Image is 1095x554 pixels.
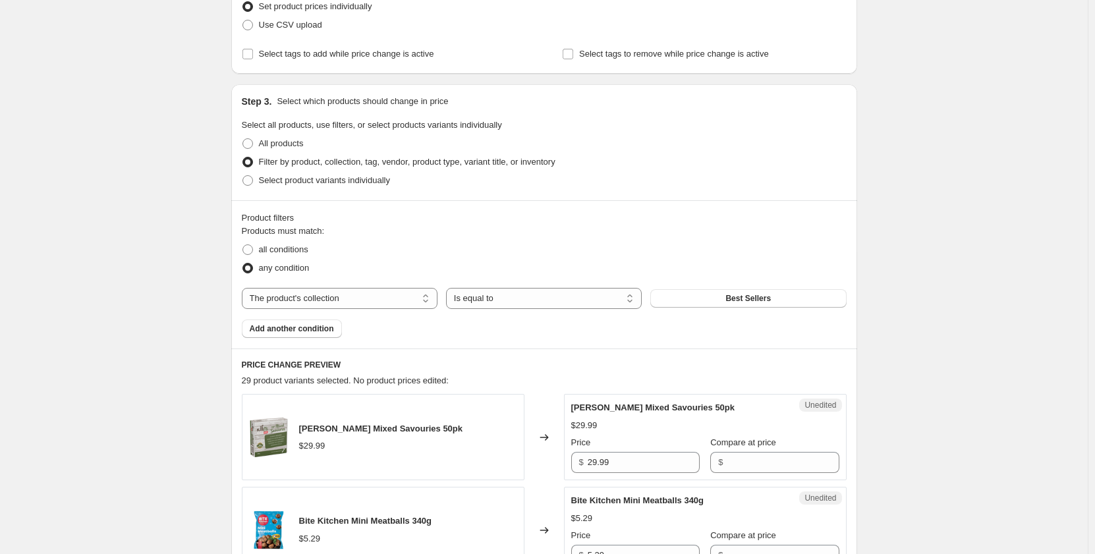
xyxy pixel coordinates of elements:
span: $ [579,457,584,467]
span: any condition [259,263,310,273]
span: Filter by product, collection, tag, vendor, product type, variant title, or inventory [259,157,555,167]
h2: Step 3. [242,95,272,108]
div: $29.99 [571,419,598,432]
span: All products [259,138,304,148]
span: Select all products, use filters, or select products variants individually [242,120,502,130]
button: Add another condition [242,319,342,338]
span: 29 product variants selected. No product prices edited: [242,375,449,385]
span: Select tags to add while price change is active [259,49,434,59]
img: BiteKitchenMiniMeatballs340g_80x.png [249,511,289,550]
span: Best Sellers [725,293,771,304]
span: Add another condition [250,323,334,334]
span: Set product prices individually [259,1,372,11]
p: Select which products should change in price [277,95,448,108]
span: Use CSV upload [259,20,322,30]
span: Compare at price [710,437,776,447]
span: Select tags to remove while price change is active [579,49,769,59]
div: $5.29 [299,532,321,545]
div: $29.99 [299,439,325,453]
span: Compare at price [710,530,776,540]
span: Bite Kitchen Mini Meatballs 340g [571,495,704,505]
img: KaiPaiMixedSavouries50pk_80x.png [249,418,289,457]
span: Price [571,530,591,540]
h6: PRICE CHANGE PREVIEW [242,360,847,370]
span: Products must match: [242,226,325,236]
span: all conditions [259,244,308,254]
span: $ [718,457,723,467]
div: $5.29 [571,512,593,525]
span: Price [571,437,591,447]
span: Bite Kitchen Mini Meatballs 340g [299,516,432,526]
div: Product filters [242,211,847,225]
button: Best Sellers [650,289,846,308]
span: [PERSON_NAME] Mixed Savouries 50pk [571,402,735,412]
span: Unedited [804,400,836,410]
span: [PERSON_NAME] Mixed Savouries 50pk [299,424,463,433]
span: Select product variants individually [259,175,390,185]
span: Unedited [804,493,836,503]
